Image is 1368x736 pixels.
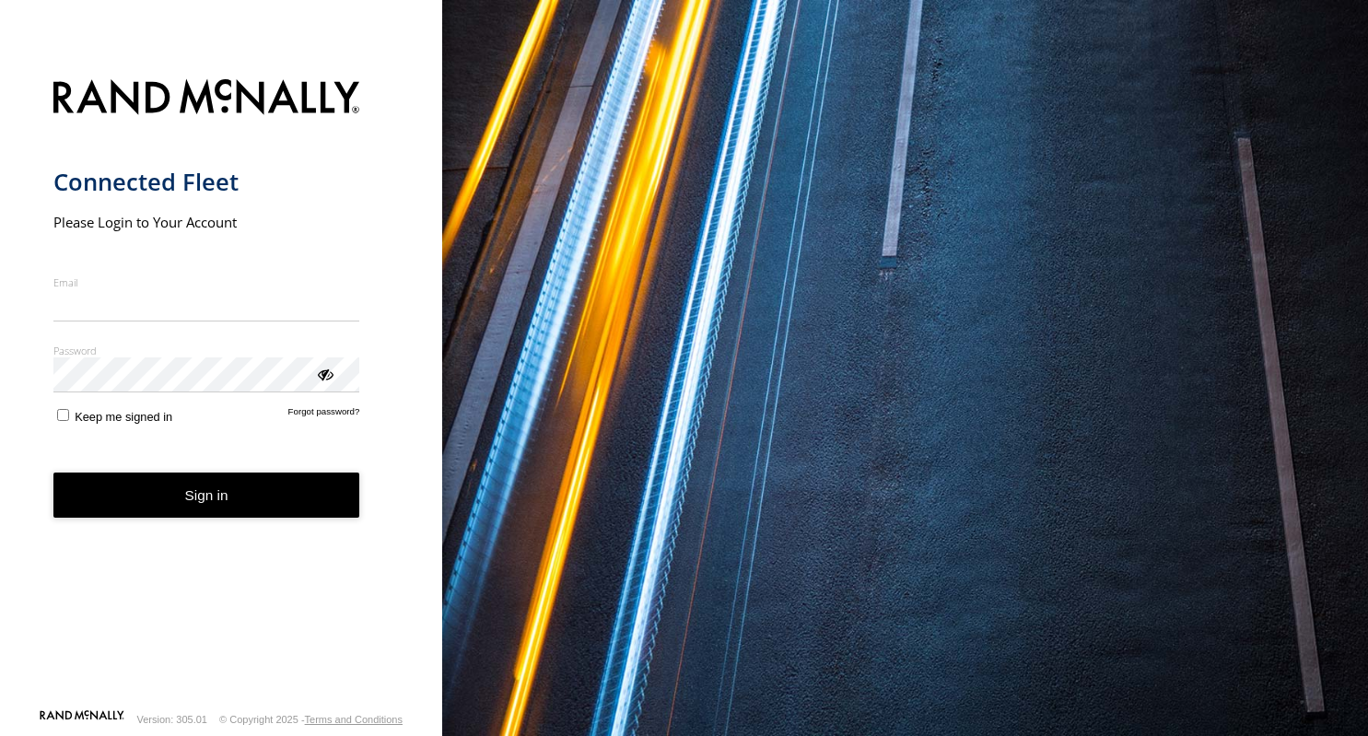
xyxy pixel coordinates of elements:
div: Version: 305.01 [137,714,207,725]
div: ViewPassword [315,364,333,382]
a: Visit our Website [40,710,124,729]
img: Rand McNally [53,76,360,123]
input: Keep me signed in [57,409,69,421]
h1: Connected Fleet [53,167,360,197]
a: Terms and Conditions [305,714,403,725]
label: Email [53,275,360,289]
form: main [53,68,390,708]
a: Forgot password? [288,406,360,424]
span: Keep me signed in [75,410,172,424]
div: © Copyright 2025 - [219,714,403,725]
button: Sign in [53,473,360,518]
label: Password [53,344,360,357]
h2: Please Login to Your Account [53,213,360,231]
